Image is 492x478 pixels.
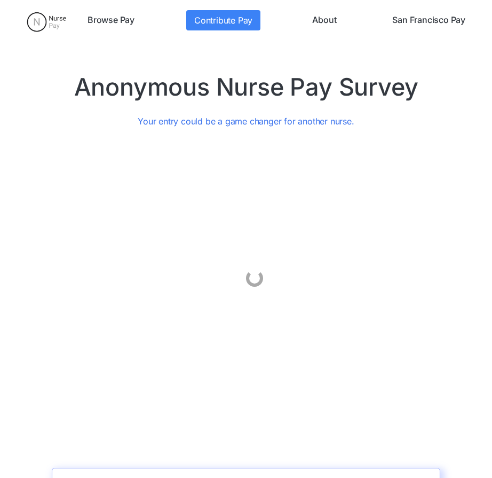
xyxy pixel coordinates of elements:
p: Your entry could be a game changer for another nurse. [52,115,440,128]
iframe: 6HymyY143Tus [52,136,440,403]
a: Browse Pay [83,10,139,30]
a: San Francisco Pay [388,10,470,30]
a: Contribute Pay [186,10,260,30]
h1: Anonymous Nurse Pay Survey [52,72,440,102]
a: About [308,10,340,30]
